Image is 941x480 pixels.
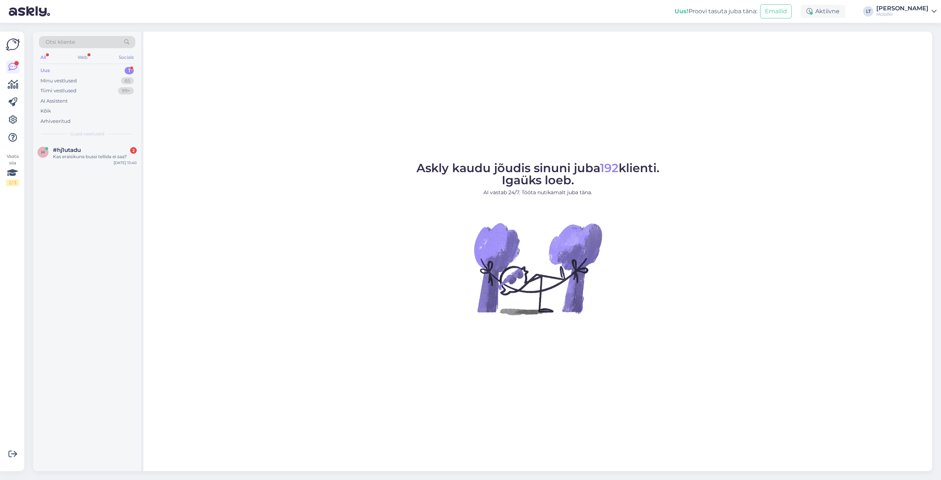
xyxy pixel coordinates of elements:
[39,53,47,62] div: All
[416,161,659,187] span: Askly kaudu jõudis sinuni juba klienti. Igaüks loeb.
[114,160,137,166] div: [DATE] 15:40
[876,6,929,11] div: [PERSON_NAME]
[675,8,688,15] b: Uus!
[121,77,134,85] div: 65
[876,11,929,17] div: Mobifer
[6,153,19,186] div: Vaata siia
[6,179,19,186] div: 2 / 3
[46,38,75,46] span: Otsi kliente
[125,67,134,74] div: 1
[118,87,134,95] div: 99+
[6,38,20,51] img: Askly Logo
[600,161,619,175] span: 192
[40,87,76,95] div: Tiimi vestlused
[876,6,937,17] a: [PERSON_NAME]Mobifer
[53,153,137,160] div: Kas eraisikuna bussi tellida ei saa?
[130,147,137,154] div: 2
[40,118,71,125] div: Arhiveeritud
[760,4,792,18] button: Emailid
[40,107,51,115] div: Kõik
[70,131,104,137] span: Uued vestlused
[40,67,50,74] div: Uus
[41,149,45,155] span: h
[76,53,89,62] div: Web
[675,7,757,16] div: Proovi tasuta juba täna:
[416,189,659,196] p: AI vastab 24/7. Tööta nutikamalt juba täna.
[801,5,845,18] div: Aktiivne
[117,53,135,62] div: Socials
[53,147,81,153] span: #hj1utadu
[40,97,68,105] div: AI Assistent
[40,77,77,85] div: Minu vestlused
[863,6,873,17] div: LT
[472,202,604,335] img: No Chat active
